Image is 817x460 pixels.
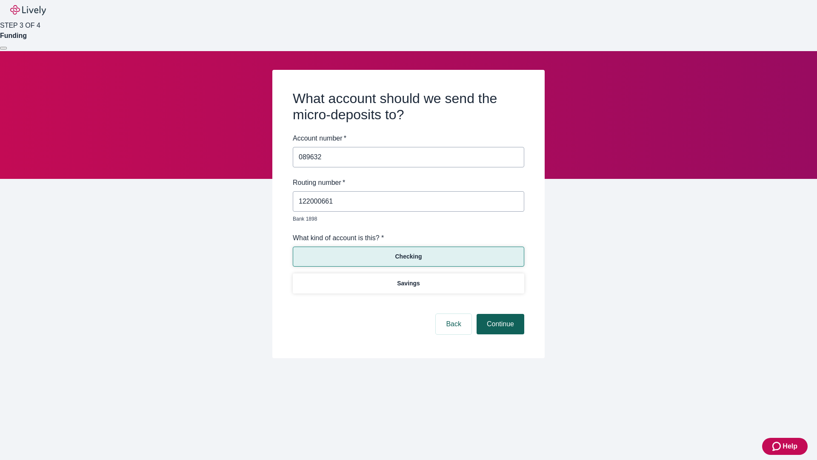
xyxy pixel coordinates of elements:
button: Back [436,314,471,334]
p: Checking [395,252,422,261]
span: Help [783,441,797,451]
label: What kind of account is this? * [293,233,384,243]
svg: Zendesk support icon [772,441,783,451]
button: Checking [293,247,524,267]
p: Bank 1898 [293,215,518,223]
h2: What account should we send the micro-deposits to? [293,90,524,123]
label: Routing number [293,178,345,188]
p: Savings [397,279,420,288]
label: Account number [293,133,346,144]
img: Lively [10,5,46,15]
button: Savings [293,273,524,293]
button: Continue [477,314,524,334]
button: Zendesk support iconHelp [762,438,808,455]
